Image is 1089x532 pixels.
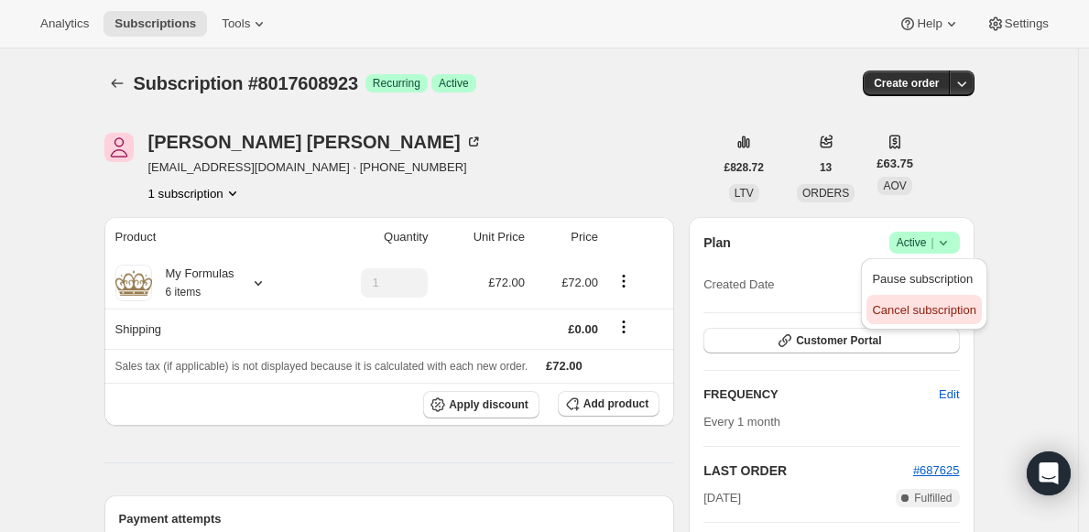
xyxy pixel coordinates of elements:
[609,271,638,291] button: Product actions
[568,322,598,336] span: £0.00
[883,179,906,192] span: AOV
[423,391,539,418] button: Apply discount
[877,155,913,173] span: £63.75
[703,415,780,429] span: Every 1 month
[975,11,1060,37] button: Settings
[114,16,196,31] span: Subscriptions
[872,272,973,286] span: Pause subscription
[449,397,528,412] span: Apply discount
[866,264,981,293] button: Pause subscription
[931,235,933,250] span: |
[703,233,731,252] h2: Plan
[583,396,648,411] span: Add product
[222,16,250,31] span: Tools
[703,276,774,294] span: Created Date
[148,158,483,177] span: [EMAIL_ADDRESS][DOMAIN_NAME] · [PHONE_NUMBER]
[802,187,849,200] span: ORDERS
[104,133,134,162] span: Eliza Cromwell
[1027,451,1071,495] div: Open Intercom Messenger
[888,11,971,37] button: Help
[820,160,832,175] span: 13
[796,333,881,348] span: Customer Portal
[863,71,950,96] button: Create order
[148,133,483,151] div: [PERSON_NAME] [PERSON_NAME]
[104,217,314,257] th: Product
[119,510,660,528] h2: Payment attempts
[914,491,952,505] span: Fulfilled
[211,11,279,37] button: Tools
[546,359,583,373] span: £72.00
[152,265,234,301] div: My Formulas
[703,461,913,480] h2: LAST ORDER
[703,385,939,404] h2: FREQUENCY
[439,76,469,91] span: Active
[939,385,959,404] span: Edit
[913,461,960,480] button: #687625
[809,155,843,180] button: 13
[703,489,741,507] span: [DATE]
[735,187,754,200] span: LTV
[488,276,525,289] span: £72.00
[724,160,764,175] span: £828.72
[103,11,207,37] button: Subscriptions
[104,71,130,96] button: Subscriptions
[917,16,942,31] span: Help
[609,317,638,337] button: Shipping actions
[874,76,939,91] span: Create order
[897,233,953,252] span: Active
[29,11,100,37] button: Analytics
[115,360,528,373] span: Sales tax (if applicable) is not displayed because it is calculated with each new order.
[134,73,358,93] span: Subscription #8017608923
[866,295,981,324] button: Cancel subscription
[561,276,598,289] span: £72.00
[703,328,959,353] button: Customer Portal
[928,380,970,409] button: Edit
[40,16,89,31] span: Analytics
[104,309,314,349] th: Shipping
[558,391,659,417] button: Add product
[166,286,201,299] small: 6 items
[913,463,960,477] a: #687625
[373,76,420,91] span: Recurring
[713,155,775,180] button: £828.72
[530,217,604,257] th: Price
[148,184,242,202] button: Product actions
[313,217,433,257] th: Quantity
[872,303,975,317] span: Cancel subscription
[1005,16,1049,31] span: Settings
[433,217,530,257] th: Unit Price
